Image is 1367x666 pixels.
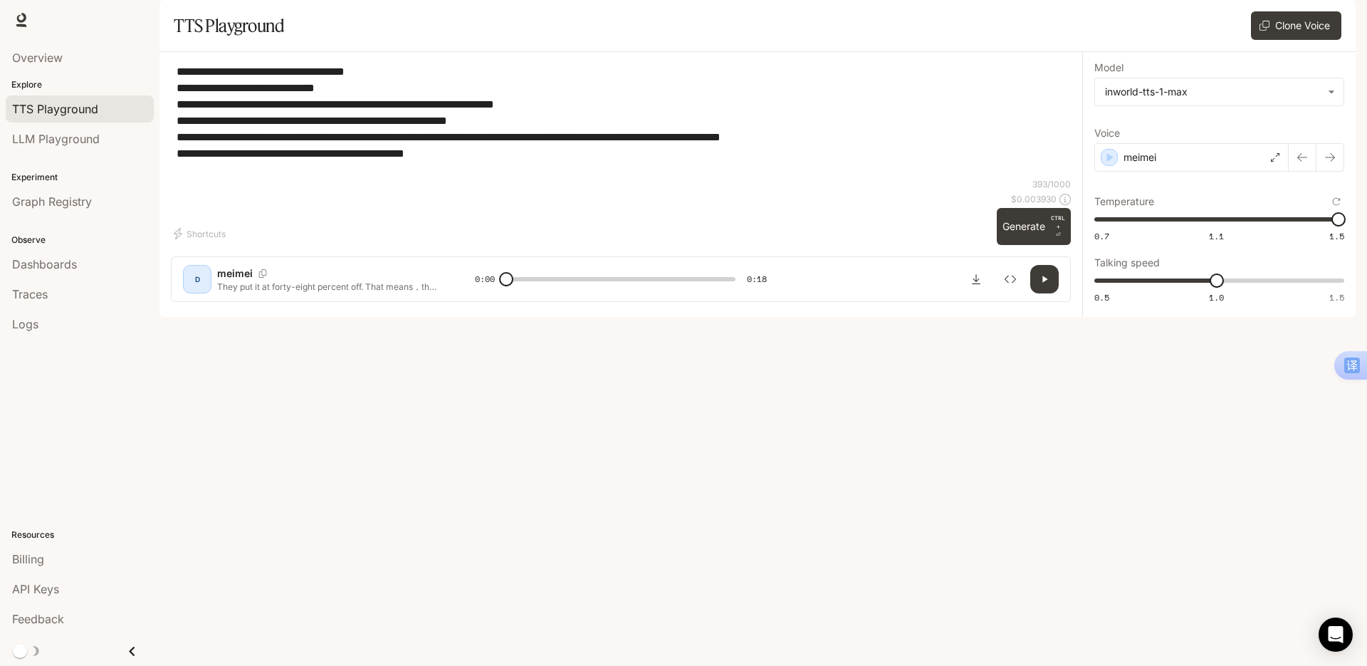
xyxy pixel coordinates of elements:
span: 0.5 [1094,291,1109,303]
span: 0.7 [1094,230,1109,242]
button: Inspect [996,265,1025,293]
p: Voice [1094,128,1120,138]
div: inworld-tts-1-max [1095,78,1344,105]
div: inworld-tts-1-max [1105,85,1321,99]
button: Clone Voice [1251,11,1341,40]
h1: TTS Playground [174,11,284,40]
p: CTRL + [1051,214,1065,231]
span: 1.1 [1209,230,1224,242]
span: 0:00 [475,272,495,286]
span: 0:18 [747,272,767,286]
button: Download audio [962,265,990,293]
span: 1.5 [1329,230,1344,242]
span: 1.5 [1329,291,1344,303]
p: 393 / 1000 [1032,178,1071,190]
p: Talking speed [1094,258,1160,268]
p: ⏎ [1051,214,1065,239]
p: Temperature [1094,197,1154,207]
span: 1.0 [1209,291,1224,303]
button: Reset to default [1329,194,1344,209]
p: meimei [1124,150,1156,165]
p: meimei [217,266,253,281]
p: Model [1094,63,1124,73]
div: D [186,268,209,291]
button: Shortcuts [171,222,231,245]
p: They put it at forty-eight percent off. That means，that you can take two by one，with shipping，com... [217,281,441,293]
button: Copy Voice ID [253,269,273,278]
button: GenerateCTRL +⏎ [997,208,1071,245]
div: Open Intercom Messenger [1319,618,1353,652]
